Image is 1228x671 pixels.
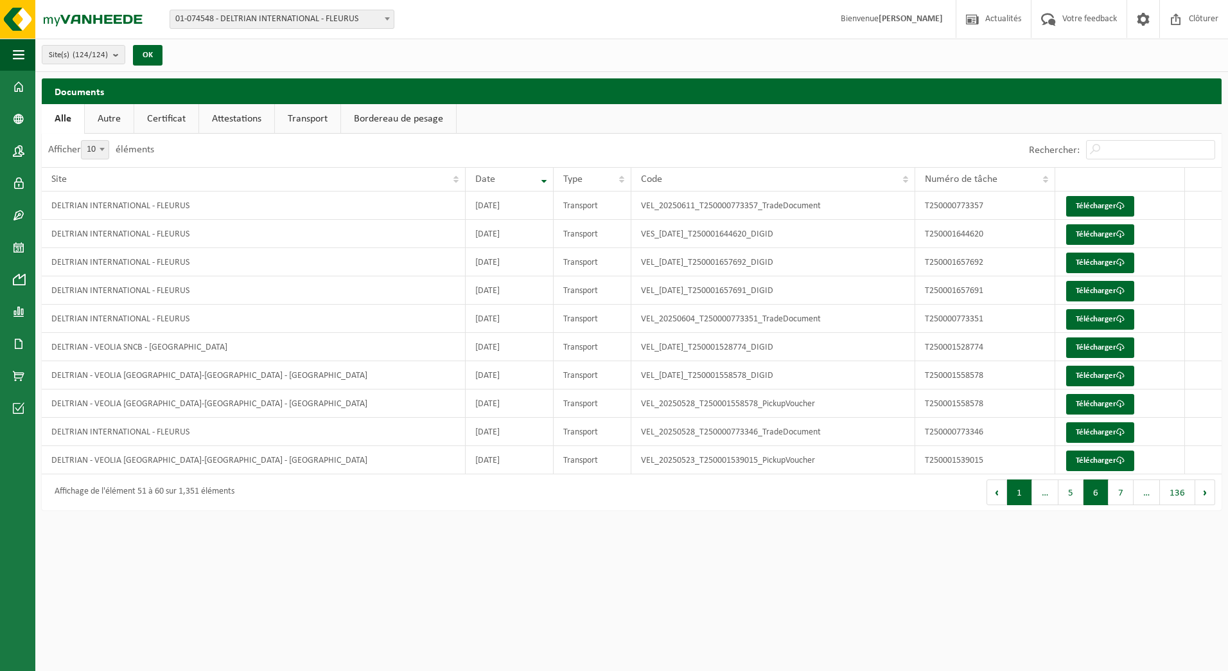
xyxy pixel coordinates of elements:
[641,174,662,184] span: Code
[42,78,1222,103] h2: Documents
[554,389,631,418] td: Transport
[42,418,466,446] td: DELTRIAN INTERNATIONAL - FLEURUS
[42,446,466,474] td: DELTRIAN - VEOLIA [GEOGRAPHIC_DATA]-[GEOGRAPHIC_DATA] - [GEOGRAPHIC_DATA]
[554,333,631,361] td: Transport
[1066,196,1134,217] a: Télécharger
[554,305,631,333] td: Transport
[85,104,134,134] a: Autre
[82,141,109,159] span: 10
[987,479,1007,505] button: Previous
[554,220,631,248] td: Transport
[631,333,915,361] td: VEL_[DATE]_T250001528774_DIGID
[51,174,67,184] span: Site
[466,192,553,220] td: [DATE]
[1134,479,1160,505] span: …
[1195,479,1215,505] button: Next
[554,446,631,474] td: Transport
[42,192,466,220] td: DELTRIAN INTERNATIONAL - FLEURUS
[1066,337,1134,358] a: Télécharger
[466,276,553,305] td: [DATE]
[466,220,553,248] td: [DATE]
[915,418,1055,446] td: T250000773346
[1083,479,1109,505] button: 6
[81,140,109,159] span: 10
[42,361,466,389] td: DELTRIAN - VEOLIA [GEOGRAPHIC_DATA]-[GEOGRAPHIC_DATA] - [GEOGRAPHIC_DATA]
[554,276,631,305] td: Transport
[42,45,125,64] button: Site(s)(124/124)
[915,305,1055,333] td: T250000773351
[915,276,1055,305] td: T250001657691
[1066,224,1134,245] a: Télécharger
[1066,422,1134,443] a: Télécharger
[466,305,553,333] td: [DATE]
[466,389,553,418] td: [DATE]
[133,45,162,66] button: OK
[475,174,495,184] span: Date
[925,174,997,184] span: Numéro de tâche
[1066,281,1134,301] a: Télécharger
[915,192,1055,220] td: T250000773357
[1066,366,1134,386] a: Télécharger
[879,14,943,24] strong: [PERSON_NAME]
[42,220,466,248] td: DELTRIAN INTERNATIONAL - FLEURUS
[1032,479,1058,505] span: …
[199,104,274,134] a: Attestations
[915,446,1055,474] td: T250001539015
[1066,253,1134,273] a: Télécharger
[631,305,915,333] td: VEL_20250604_T250000773351_TradeDocument
[631,446,915,474] td: VEL_20250523_T250001539015_PickupVoucher
[631,276,915,305] td: VEL_[DATE]_T250001657691_DIGID
[631,418,915,446] td: VEL_20250528_T250000773346_TradeDocument
[631,220,915,248] td: VES_[DATE]_T250001644620_DIGID
[466,418,553,446] td: [DATE]
[42,276,466,305] td: DELTRIAN INTERNATIONAL - FLEURUS
[554,361,631,389] td: Transport
[631,248,915,276] td: VEL_[DATE]_T250001657692_DIGID
[48,145,154,155] label: Afficher éléments
[1007,479,1032,505] button: 1
[48,481,234,504] div: Affichage de l'élément 51 à 60 sur 1,351 éléments
[42,333,466,361] td: DELTRIAN - VEOLIA SNCB - [GEOGRAPHIC_DATA]
[915,361,1055,389] td: T250001558578
[1160,479,1195,505] button: 136
[170,10,394,29] span: 01-074548 - DELTRIAN INTERNATIONAL - FLEURUS
[42,248,466,276] td: DELTRIAN INTERNATIONAL - FLEURUS
[170,10,394,28] span: 01-074548 - DELTRIAN INTERNATIONAL - FLEURUS
[275,104,340,134] a: Transport
[1066,451,1134,471] a: Télécharger
[134,104,198,134] a: Certificat
[1058,479,1083,505] button: 5
[42,104,84,134] a: Alle
[554,248,631,276] td: Transport
[631,361,915,389] td: VEL_[DATE]_T250001558578_DIGID
[631,192,915,220] td: VEL_20250611_T250000773357_TradeDocument
[42,389,466,418] td: DELTRIAN - VEOLIA [GEOGRAPHIC_DATA]-[GEOGRAPHIC_DATA] - [GEOGRAPHIC_DATA]
[466,361,553,389] td: [DATE]
[915,333,1055,361] td: T250001528774
[915,220,1055,248] td: T250001644620
[1066,394,1134,415] a: Télécharger
[915,248,1055,276] td: T250001657692
[49,46,108,65] span: Site(s)
[563,174,583,184] span: Type
[341,104,456,134] a: Bordereau de pesage
[1029,145,1080,156] label: Rechercher:
[1066,309,1134,330] a: Télécharger
[554,192,631,220] td: Transport
[631,389,915,418] td: VEL_20250528_T250001558578_PickupVoucher
[466,333,553,361] td: [DATE]
[466,248,553,276] td: [DATE]
[1109,479,1134,505] button: 7
[554,418,631,446] td: Transport
[466,446,553,474] td: [DATE]
[73,51,108,59] count: (124/124)
[915,389,1055,418] td: T250001558578
[42,305,466,333] td: DELTRIAN INTERNATIONAL - FLEURUS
